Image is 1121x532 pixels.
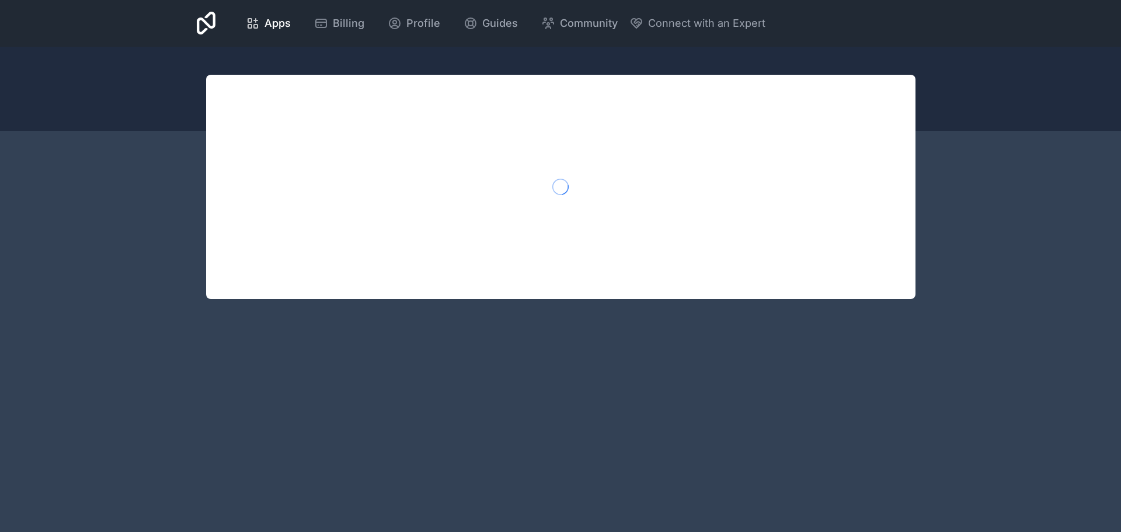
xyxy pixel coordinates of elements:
a: Apps [236,11,300,36]
span: Profile [406,15,440,32]
button: Connect with an Expert [629,15,765,32]
span: Guides [482,15,518,32]
a: Community [532,11,627,36]
span: Community [560,15,618,32]
span: Connect with an Expert [648,15,765,32]
span: Billing [333,15,364,32]
span: Apps [264,15,291,32]
a: Profile [378,11,450,36]
a: Guides [454,11,527,36]
a: Billing [305,11,374,36]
